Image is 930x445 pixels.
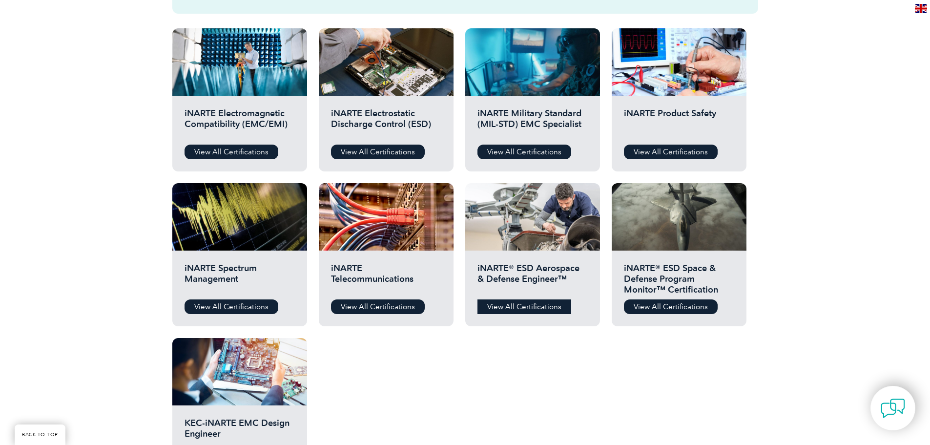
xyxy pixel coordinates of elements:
a: View All Certifications [331,299,425,314]
h2: iNARTE® ESD Aerospace & Defense Engineer™ [477,263,588,292]
a: View All Certifications [185,299,278,314]
a: View All Certifications [477,299,571,314]
a: View All Certifications [477,145,571,159]
a: View All Certifications [624,145,718,159]
img: contact-chat.png [881,396,905,421]
h2: iNARTE Spectrum Management [185,263,295,292]
a: View All Certifications [331,145,425,159]
h2: iNARTE Military Standard (MIL-STD) EMC Specialist [477,108,588,137]
img: en [915,4,927,13]
a: BACK TO TOP [15,424,65,445]
h2: iNARTE Telecommunications [331,263,441,292]
h2: iNARTE® ESD Space & Defense Program Monitor™ Certification [624,263,734,292]
h2: iNARTE Electrostatic Discharge Control (ESD) [331,108,441,137]
a: View All Certifications [185,145,278,159]
h2: iNARTE Electromagnetic Compatibility (EMC/EMI) [185,108,295,137]
a: View All Certifications [624,299,718,314]
h2: iNARTE Product Safety [624,108,734,137]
